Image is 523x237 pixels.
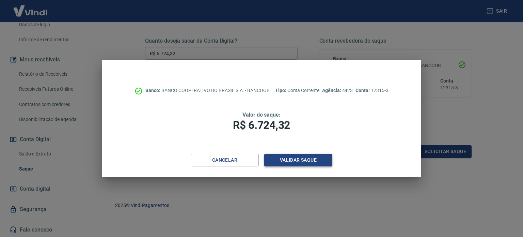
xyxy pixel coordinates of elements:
button: Validar saque [264,154,332,166]
span: Tipo: [275,88,287,93]
p: 12315-3 [355,87,388,94]
span: Conta: [355,88,371,93]
span: R$ 6.724,32 [233,119,290,132]
p: BANCO COOPERATIVO DO BRASIL S.A. - BANCOOB [145,87,270,94]
span: Valor do saque: [242,112,281,118]
p: Conta Corrente [275,87,319,94]
p: 4423 [322,87,353,94]
span: Agência: [322,88,342,93]
span: Banco: [145,88,161,93]
button: Cancelar [191,154,259,166]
